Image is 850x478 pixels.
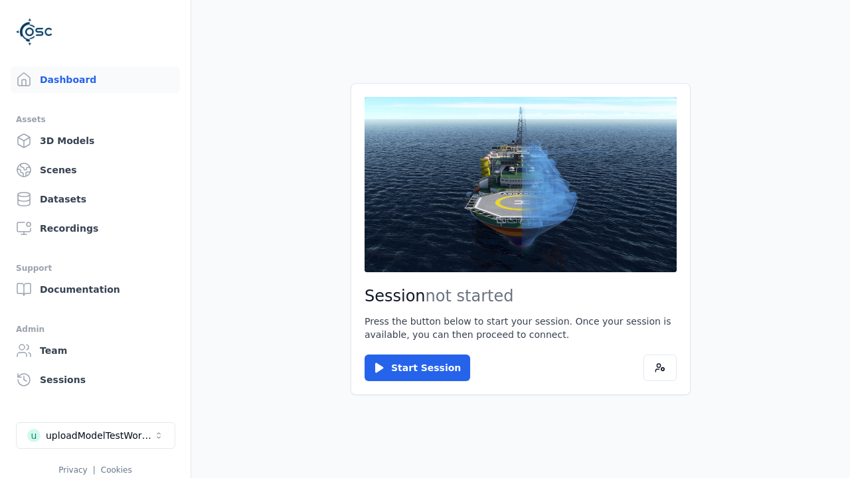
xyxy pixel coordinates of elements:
a: Cookies [101,465,132,475]
a: Dashboard [11,66,180,93]
div: Admin [16,321,175,337]
span: not started [426,287,514,305]
a: Documentation [11,276,180,303]
a: Privacy [58,465,87,475]
a: Sessions [11,366,180,393]
div: uploadModelTestWorkspace [46,429,153,442]
p: Press the button below to start your session. Once your session is available, you can then procee... [365,315,677,341]
span: | [93,465,96,475]
button: Select a workspace [16,422,175,449]
a: Scenes [11,157,180,183]
img: Logo [16,13,53,50]
button: Start Session [365,355,470,381]
div: Assets [16,112,175,127]
a: Recordings [11,215,180,242]
div: u [27,429,41,442]
a: Team [11,337,180,364]
div: Support [16,260,175,276]
a: 3D Models [11,127,180,154]
h2: Session [365,285,677,307]
a: Datasets [11,186,180,212]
